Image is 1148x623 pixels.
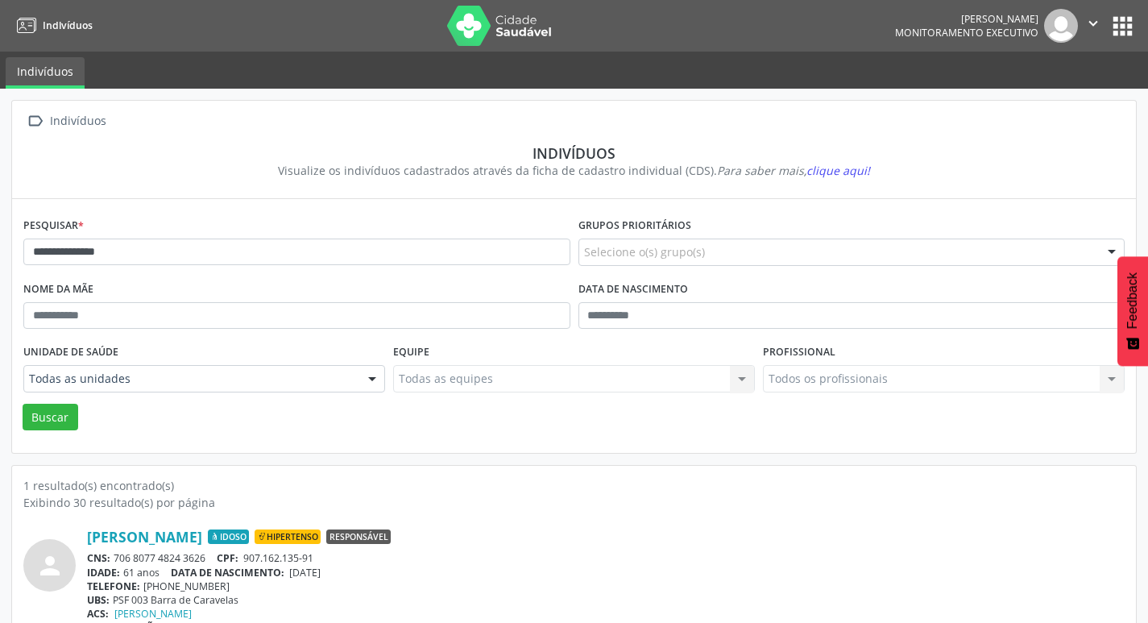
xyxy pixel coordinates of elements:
[43,19,93,32] span: Indivíduos
[1109,12,1137,40] button: apps
[87,593,110,607] span: UBS:
[393,340,429,365] label: Equipe
[1084,15,1102,32] i: 
[11,12,93,39] a: Indivíduos
[806,163,870,178] span: clique aqui!
[217,551,238,565] span: CPF:
[1125,272,1140,329] span: Feedback
[87,579,140,593] span: TELEFONE:
[289,566,321,579] span: [DATE]
[208,530,249,544] span: Idoso
[895,26,1038,39] span: Monitoramento Executivo
[23,477,1125,494] div: 1 resultado(s) encontrado(s)
[87,579,1125,593] div: [PHONE_NUMBER]
[584,243,705,260] span: Selecione o(s) grupo(s)
[87,551,1125,565] div: 706 8077 4824 3626
[23,277,93,302] label: Nome da mãe
[23,404,78,431] button: Buscar
[1044,9,1078,43] img: img
[326,530,391,544] span: Responsável
[87,528,202,546] a: [PERSON_NAME]
[29,371,352,387] span: Todas as unidades
[243,551,313,565] span: 907.162.135-91
[23,214,84,239] label: Pesquisar
[171,566,284,579] span: DATA DE NASCIMENTO:
[578,277,688,302] label: Data de nascimento
[35,551,64,580] i: person
[6,57,85,89] a: Indivíduos
[114,607,192,621] a: [PERSON_NAME]
[23,340,118,365] label: Unidade de saúde
[255,530,321,544] span: Hipertenso
[763,340,835,365] label: Profissional
[23,110,47,133] i: 
[87,566,120,579] span: IDADE:
[895,12,1038,26] div: [PERSON_NAME]
[87,551,110,565] span: CNS:
[47,110,109,133] div: Indivíduos
[578,214,691,239] label: Grupos prioritários
[35,162,1113,179] div: Visualize os indivíduos cadastrados através da ficha de cadastro individual (CDS).
[87,607,109,621] span: ACS:
[87,593,1125,607] div: PSF 003 Barra de Caravelas
[1078,9,1109,43] button: 
[23,494,1125,511] div: Exibindo 30 resultado(s) por página
[1117,256,1148,366] button: Feedback - Mostrar pesquisa
[87,566,1125,579] div: 61 anos
[35,144,1113,162] div: Indivíduos
[23,110,109,133] a:  Indivíduos
[717,163,870,178] i: Para saber mais,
